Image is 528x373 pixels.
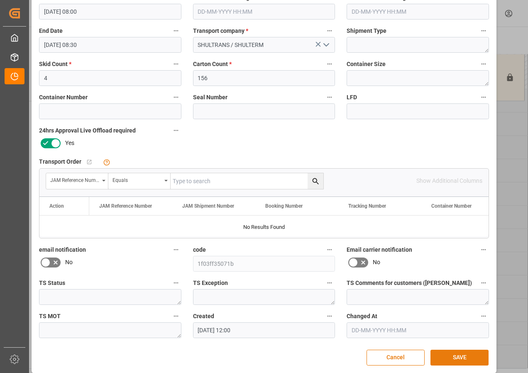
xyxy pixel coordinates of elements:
input: DD-MM-YYYY HH:MM [39,37,181,53]
span: LFD [347,93,357,102]
span: Transport Order [39,157,81,166]
button: Seal Number [324,92,335,103]
span: 24hrs Approval Live Offload required [39,126,136,135]
span: Changed At [347,312,377,321]
button: TS MOT [171,311,181,321]
button: TS Status [171,277,181,288]
button: Container Size [478,59,489,69]
button: TS Comments for customers ([PERSON_NAME]) [478,277,489,288]
div: Equals [112,174,161,184]
span: Transport company [193,27,248,35]
button: open menu [108,173,171,189]
input: DD-MM-YYYY HH:MM [347,4,489,20]
span: Skid Count [39,60,71,69]
div: JAM Reference Number [50,174,99,184]
button: Cancel [367,350,425,366]
button: TS Exception [324,277,335,288]
button: open menu [320,39,332,52]
span: No [373,258,380,267]
span: Container Number [39,93,88,102]
span: TS Status [39,279,65,287]
button: 24hrs Approval Live Offload required [171,125,181,136]
button: Shipment Type [478,25,489,36]
span: Email carrier notification [347,245,412,254]
button: search button [308,173,323,189]
span: JAM Reference Number [99,203,152,209]
span: TS Exception [193,279,228,287]
button: Carton Count * [324,59,335,69]
span: End Date [39,27,63,35]
span: Container Size [347,60,386,69]
span: code [193,245,206,254]
span: Carton Count [193,60,232,69]
button: open menu [46,173,108,189]
button: Container Number [171,92,181,103]
span: TS MOT [39,312,61,321]
span: email notification [39,245,86,254]
button: Created [324,311,335,321]
span: No [65,258,73,267]
button: Skid Count * [171,59,181,69]
button: code [324,244,335,255]
button: Transport company * [324,25,335,36]
input: DD-MM-YYYY HH:MM [193,4,335,20]
button: SAVE [430,350,489,366]
input: DD-MM-YYYY HH:MM [39,4,181,20]
span: Container Number [431,203,472,209]
input: DD-MM-YYYY HH:MM [193,322,335,338]
span: TS Comments for customers ([PERSON_NAME]) [347,279,472,287]
button: Changed At [478,311,489,321]
button: End Date [171,25,181,36]
input: DD-MM-YYYY HH:MM [347,322,489,338]
button: email notification [171,244,181,255]
span: Yes [65,139,74,147]
span: Shipment Type [347,27,386,35]
button: Email carrier notification [478,244,489,255]
span: Seal Number [193,93,227,102]
button: LFD [478,92,489,103]
span: Tracking Number [348,203,386,209]
span: Booking Number [265,203,303,209]
span: Created [193,312,214,321]
input: Type to search [171,173,323,189]
div: Action [49,203,64,209]
span: JAM Shipment Number [182,203,234,209]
